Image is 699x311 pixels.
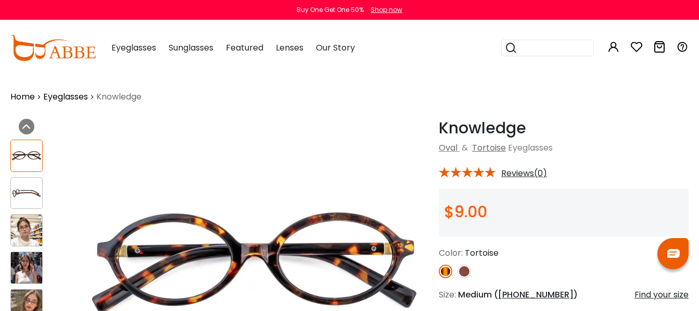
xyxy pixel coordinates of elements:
h1: Knowledge [439,119,689,138]
span: Lenses [276,42,303,54]
a: Tortoise [472,142,506,154]
span: Featured [226,42,263,54]
div: Buy One Get One 50% [297,5,364,15]
img: Knowledge Tortoise Acetate Eyeglasses , UniversalBridgeFit Frames from ABBE Glasses [11,148,42,164]
span: Our Story [316,42,355,54]
span: Tortoise [465,247,499,259]
span: Reviews(0) [501,169,547,178]
img: Knowledge Tortoise Acetate Eyeglasses , UniversalBridgeFit Frames from ABBE Glasses [11,215,42,246]
span: Medium ( ) [458,289,578,301]
span: & [460,142,470,154]
span: Sunglasses [169,42,213,54]
img: Knowledge Tortoise Acetate Eyeglasses , UniversalBridgeFit Frames from ABBE Glasses [11,185,42,201]
img: chat [667,249,680,258]
span: Eyeglasses [508,142,553,154]
span: Color: [439,247,463,259]
span: Knowledge [96,91,142,103]
a: Oval [439,142,457,154]
span: $9.00 [444,201,487,223]
a: Shop now [365,5,402,14]
span: [PHONE_NUMBER] [498,289,574,301]
img: abbeglasses.com [10,35,96,61]
div: Find your size [634,289,689,301]
img: Knowledge Tortoise Acetate Eyeglasses , UniversalBridgeFit Frames from ABBE Glasses [11,252,42,283]
span: Eyeglasses [111,42,156,54]
div: Shop now [371,5,402,15]
a: Home [10,91,35,103]
span: Size: [439,289,456,301]
a: Eyeglasses [43,91,88,103]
